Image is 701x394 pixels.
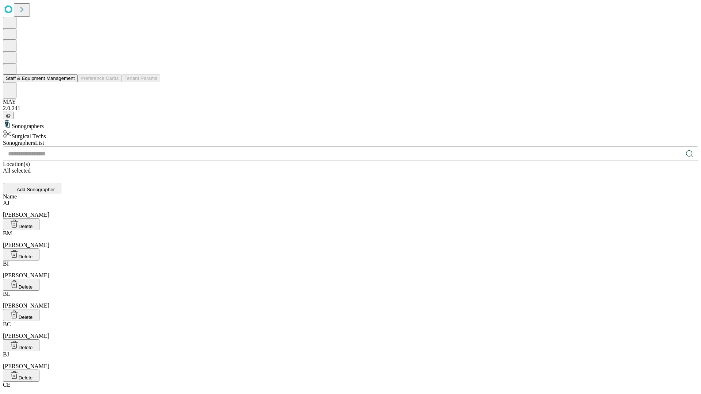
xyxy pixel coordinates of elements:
[3,260,9,267] span: BI
[3,321,698,339] div: [PERSON_NAME]
[3,230,12,236] span: BM
[3,260,698,279] div: [PERSON_NAME]
[3,351,9,358] span: BJ
[3,339,39,351] button: Delete
[3,119,698,130] div: Sonographers
[3,279,39,291] button: Delete
[3,291,10,297] span: BL
[3,351,698,370] div: [PERSON_NAME]
[3,74,78,82] button: Staff & Equipment Management
[19,224,33,229] span: Delete
[17,187,55,192] span: Add Sonographer
[3,167,698,174] div: All selected
[78,74,122,82] button: Preference Cards
[19,254,33,259] span: Delete
[3,183,61,193] button: Add Sonographer
[3,230,698,248] div: [PERSON_NAME]
[3,200,9,206] span: AJ
[3,370,39,382] button: Delete
[3,98,698,105] div: MAY
[3,112,14,119] button: @
[3,321,11,327] span: BC
[3,193,698,200] div: Name
[19,284,33,290] span: Delete
[3,218,39,230] button: Delete
[3,161,30,167] span: Location(s)
[3,200,698,218] div: [PERSON_NAME]
[3,105,698,112] div: 2.0.241
[19,345,33,350] span: Delete
[3,291,698,309] div: [PERSON_NAME]
[19,314,33,320] span: Delete
[19,375,33,381] span: Delete
[6,113,11,118] span: @
[3,248,39,260] button: Delete
[122,74,160,82] button: Tenant Params
[3,382,10,388] span: CE
[3,130,698,140] div: Surgical Techs
[3,140,698,146] div: Sonographers List
[3,309,39,321] button: Delete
